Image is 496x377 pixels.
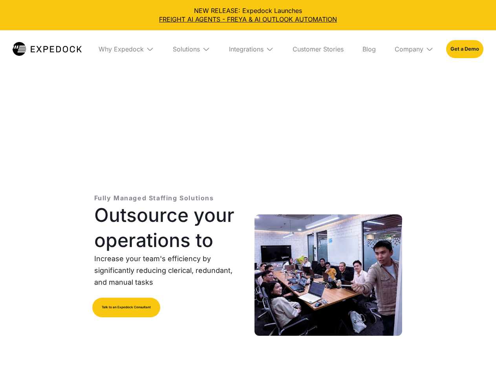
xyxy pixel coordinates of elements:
[6,15,490,24] a: FREIGHT AI AGENTS - FREYA & AI OUTLOOK AUTOMATION
[356,30,382,68] a: Blog
[173,45,200,53] div: Solutions
[94,253,242,288] p: Increase your team's efficiency by significantly reducing clerical, redundant, and manual tasks
[92,30,160,68] div: Why Expedock
[6,6,490,24] div: NEW RELEASE: Expedock Launches
[446,40,483,58] a: Get a Demo
[167,30,216,68] div: Solutions
[457,339,496,377] iframe: Chat Widget
[94,203,242,253] h1: Outsource your operations to
[92,298,160,317] a: Talk to an Expedock Consultant
[94,193,214,203] p: Fully Managed Staffing Solutions
[286,30,350,68] a: Customer Stories
[388,30,440,68] div: Company
[99,45,144,53] div: Why Expedock
[229,45,264,53] div: Integrations
[395,45,423,53] div: Company
[223,30,280,68] div: Integrations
